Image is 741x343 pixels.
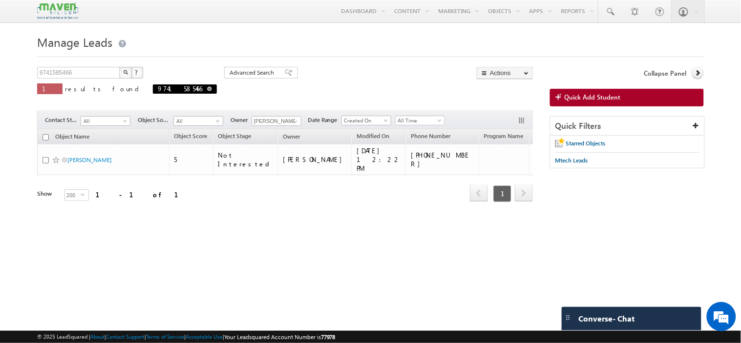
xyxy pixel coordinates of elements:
[342,116,388,125] span: Created On
[566,140,606,147] span: Starred Objects
[146,333,184,340] a: Terms of Service
[123,70,128,75] img: Search
[479,131,529,143] a: Program Name
[579,314,635,323] span: Converse - Chat
[555,157,588,164] span: Mtech Leads
[81,192,88,197] span: select
[173,116,223,126] a: All
[13,90,178,261] textarea: Type your message and hit 'Enter'
[283,155,347,164] div: [PERSON_NAME]
[252,116,301,126] input: Type to Search
[133,269,177,282] em: Start Chat
[565,93,621,101] span: Quick Add Student
[352,131,394,143] a: Modified On
[17,51,41,64] img: d_60004797649_company_0_60004797649
[37,189,57,198] div: Show
[65,84,143,93] span: results found
[106,333,145,340] a: Contact Support
[174,117,220,125] span: All
[477,67,533,79] button: Actions
[42,134,49,141] input: Check all records
[515,186,533,202] a: next
[138,116,173,124] span: Object Source
[470,185,488,202] span: prev
[37,34,112,50] span: Manage Leads
[186,333,223,340] a: Acceptable Use
[230,68,277,77] span: Advanced Search
[45,116,81,124] span: Contact Stage
[406,131,455,143] a: Phone Number
[96,189,190,200] div: 1 - 1 of 1
[90,333,105,340] a: About
[50,131,94,144] a: Object Name
[67,156,112,163] a: [PERSON_NAME]
[169,131,212,143] a: Object Score
[493,185,511,202] span: 1
[321,333,336,341] span: 77978
[411,132,450,140] span: Phone Number
[65,190,81,201] span: 200
[158,84,202,93] span: 9741585466
[224,333,336,341] span: Your Leadsquared Account Number is
[644,69,687,78] span: Collapse Panel
[37,332,336,342] span: © 2025 LeadSquared | | | | |
[135,68,139,77] span: ?
[131,67,143,79] button: ?
[213,131,256,143] a: Object Stage
[529,131,574,143] a: Website Page
[484,132,524,140] span: Program Name
[81,117,127,125] span: All
[174,155,209,164] div: 5
[283,133,300,140] span: Owner
[515,185,533,202] span: next
[174,132,208,140] span: Object Score
[81,116,130,126] a: All
[550,117,704,136] div: Quick Filters
[37,2,78,20] img: Custom Logo
[42,84,58,93] span: 1
[218,151,274,168] div: Not Interested
[288,117,300,126] a: Show All Items
[218,132,252,140] span: Object Stage
[308,116,341,124] span: Date Range
[395,116,445,125] a: All Time
[231,116,252,124] span: Owner
[341,116,391,125] a: Created On
[51,51,164,64] div: Chat with us now
[411,151,474,168] div: [PHONE_NUMBER]
[160,5,184,28] div: Minimize live chat window
[357,132,389,140] span: Modified On
[470,186,488,202] a: prev
[396,116,442,125] span: All Time
[550,89,704,106] a: Quick Add Student
[357,146,401,173] div: [DATE] 12:22 PM
[564,314,572,322] img: carter-drag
